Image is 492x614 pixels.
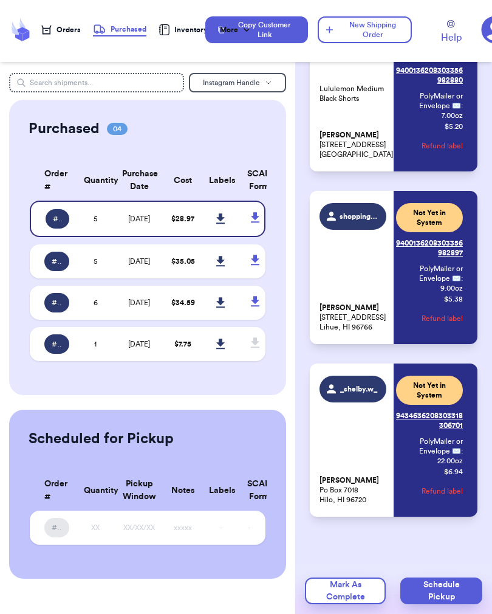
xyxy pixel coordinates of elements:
div: SCAN Form [247,168,251,193]
button: Refund label [422,305,463,332]
span: : [461,446,463,456]
a: Orders [41,25,81,35]
span: [DATE] [128,258,150,265]
p: [STREET_ADDRESS] [GEOGRAPHIC_DATA] [319,130,386,159]
span: : [461,101,463,111]
span: #XXXXXXXX [52,523,63,533]
span: [PERSON_NAME] [319,476,379,485]
span: PolyMailer or Envelope ✉️ [419,265,463,282]
a: Help [441,20,462,45]
th: Purchase Date [115,160,165,201]
span: PolyMailer or Envelope ✉️ [419,438,463,455]
th: Order # [30,160,77,201]
th: Labels [202,471,239,511]
span: # 72BEFF0D [52,257,63,266]
span: _shelby.w_ [340,384,379,394]
h2: Scheduled for Pickup [29,429,174,449]
a: 9400136208303356982897 [396,233,463,263]
span: : [461,274,463,283]
span: $ 7.75 [174,340,191,348]
div: Purchased [93,23,146,35]
input: Search shipments... [9,73,185,92]
span: [DATE] [128,340,150,348]
button: Copy Customer Link [205,16,309,43]
span: # 3C370148 [52,298,63,308]
span: PolyMailer or Envelope ✉️ [419,92,463,109]
button: Instagram Handle [189,73,286,92]
span: [PERSON_NAME] [319,303,379,312]
span: $ 35.05 [171,258,195,265]
span: 22.00 oz [437,456,463,466]
p: $ 5.20 [445,122,463,131]
th: Cost [164,160,202,201]
th: Pickup Window [115,471,165,511]
span: xxxxx [174,524,192,531]
span: XX/XX/XX [123,524,155,531]
button: New Shipping Order [318,16,411,43]
span: 7.00 oz [442,111,463,120]
button: Refund label [422,133,463,159]
span: $ 28.97 [171,215,194,222]
th: Quantity [77,160,114,201]
h2: Purchased [29,119,100,139]
th: Notes [164,471,202,511]
th: Order # [30,471,77,511]
th: Labels [202,160,239,201]
button: Schedule Pickup [400,578,482,604]
span: # A0D55227 [53,214,63,224]
span: Not Yet in System [403,381,456,400]
a: 9400136208303356982880 [396,61,463,90]
span: 04 [107,123,128,135]
p: [STREET_ADDRESS] Lihue, HI 96766 [319,303,386,332]
span: $ 34.59 [171,299,195,306]
p: $ 6.94 [444,467,463,477]
span: shoppingwithj_ [340,212,379,221]
p: Lululemon Medium Black Shorts [319,84,386,103]
div: SCAN Form [247,478,251,503]
button: Refund label [422,478,463,505]
div: More [220,24,253,36]
span: - [220,524,222,531]
span: [DATE] [128,299,150,306]
span: 6 [94,299,98,306]
button: Mark As Complete [305,578,386,604]
a: 9434636208303318306701 [396,406,463,435]
span: Help [441,30,462,45]
span: Not Yet in System [403,208,456,227]
span: # 99829833 [52,339,63,349]
span: [DATE] [128,215,150,222]
span: Instagram Handle [203,79,260,86]
span: XX [91,524,100,531]
span: 5 [94,258,98,265]
span: 9.00 oz [440,283,463,293]
span: [PERSON_NAME] [319,131,379,140]
span: 5 [94,215,98,222]
a: Inventory [159,24,208,35]
span: - [248,524,250,531]
span: 1 [94,340,97,348]
th: Quantity [77,471,114,511]
p: Po Box 7018 Hilo, HI 96720 [319,475,386,505]
p: $ 5.38 [444,294,463,304]
a: Purchased [93,23,146,36]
